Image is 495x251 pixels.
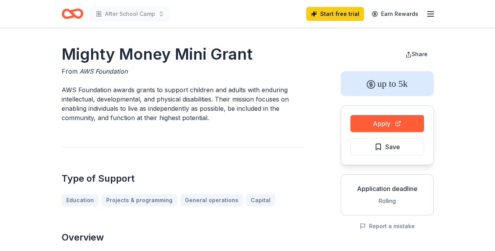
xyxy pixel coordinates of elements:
button: After School Camp [90,6,171,22]
h2: Type of Support [62,172,304,185]
a: Start free trial [306,7,364,21]
span: Save [385,142,400,152]
span: AWS Foundation [79,67,128,75]
h1: Mighty Money Mini Grant [62,43,304,65]
a: General operations [180,194,243,206]
div: Rolling [347,196,427,206]
span: After School Camp [105,9,155,19]
button: Share [399,46,434,62]
button: Save [350,138,424,155]
div: up to 5k [341,71,434,96]
a: Education [62,194,98,206]
p: AWS Foundation awards grants to support children and adults with enduring intellectual, developme... [62,85,304,122]
a: Earn Rewards [367,7,423,21]
a: Home [62,5,83,23]
div: From [62,67,304,76]
div: Application deadline [347,184,427,193]
h2: Overview [62,231,304,244]
a: Capital [246,194,275,206]
button: Report a mistake [360,222,415,231]
span: Share [412,51,428,57]
a: Projects & programming [102,194,177,206]
button: Apply [350,115,424,132]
